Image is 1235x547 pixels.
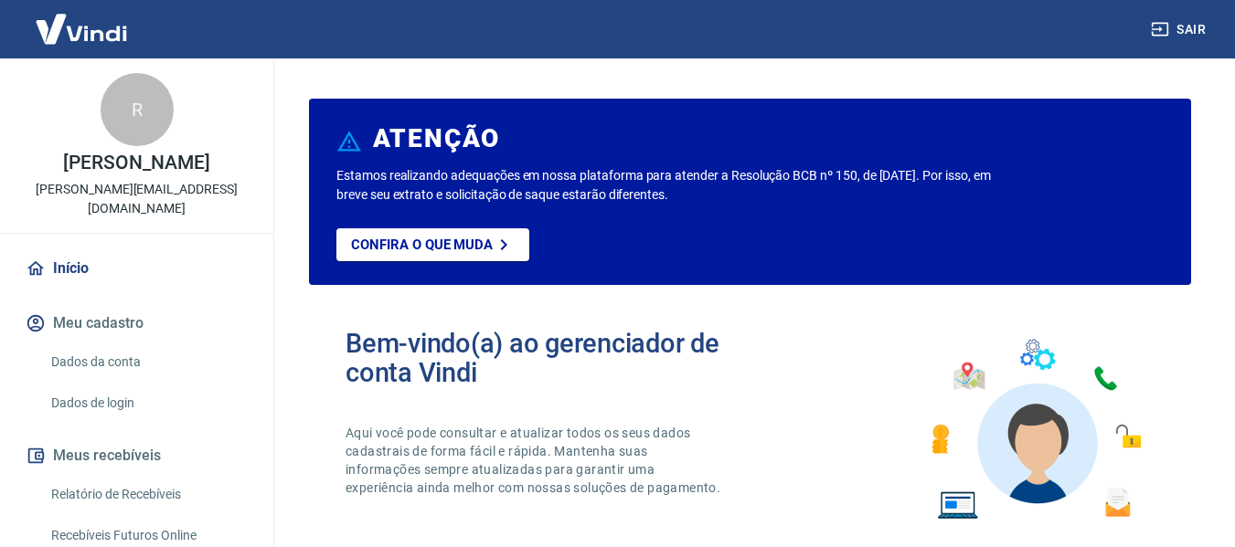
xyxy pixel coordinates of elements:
h6: ATENÇÃO [373,130,500,148]
div: R [101,73,174,146]
p: Estamos realizando adequações em nossa plataforma para atender a Resolução BCB nº 150, de [DATE].... [336,166,998,205]
h2: Bem-vindo(a) ao gerenciador de conta Vindi [346,329,751,387]
a: Confira o que muda [336,228,529,261]
img: Vindi [22,1,141,57]
p: Aqui você pode consultar e atualizar todos os seus dados cadastrais de forma fácil e rápida. Mant... [346,424,724,497]
a: Início [22,248,251,289]
a: Dados de login [44,384,251,422]
img: Imagem de um avatar masculino com diversos icones exemplificando as funcionalidades do gerenciado... [915,329,1155,531]
p: Confira o que muda [351,237,493,253]
p: [PERSON_NAME] [63,153,209,173]
a: Relatório de Recebíveis [44,476,251,513]
p: [PERSON_NAME][EMAIL_ADDRESS][DOMAIN_NAME] [15,180,259,218]
button: Meu cadastro [22,303,251,343]
a: Dados da conta [44,343,251,381]
button: Sair [1147,13,1213,47]
button: Meus recebíveis [22,436,251,476]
